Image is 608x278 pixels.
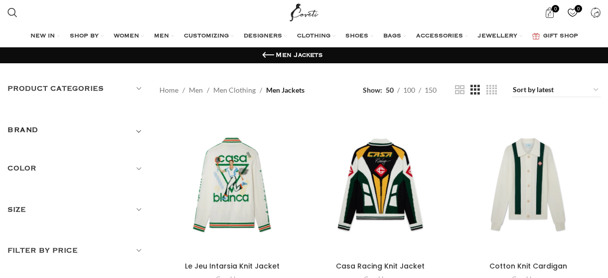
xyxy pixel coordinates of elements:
[489,261,567,271] a: Cotton Knit Cardigan
[154,32,169,40] span: MEN
[336,261,425,271] a: Casa Racing Knit Jacket
[552,5,559,12] span: 0
[7,125,38,136] h5: BRAND
[421,85,440,96] a: 150
[562,2,583,22] div: My Wishlist
[345,26,373,46] a: SHOES
[363,85,382,96] span: Show
[213,85,256,96] a: Men Clothing
[266,85,304,96] span: Men Jackets
[159,112,304,257] a: Le Jeu Intarsia Knit Jacket
[30,26,60,46] a: NEW IN
[575,5,582,12] span: 0
[2,26,606,46] div: Main navigation
[416,32,463,40] span: ACCESSORIES
[244,26,287,46] a: DESIGNERS
[486,84,497,96] a: Grid view 4
[7,124,145,142] div: Toggle filter
[478,32,517,40] span: JEWELLERY
[425,86,437,94] span: 150
[159,85,304,96] nav: Breadcrumb
[532,26,578,46] a: GIFT SHOP
[297,26,335,46] a: CLOTHING
[70,26,104,46] a: SHOP BY
[7,163,145,174] h5: Color
[184,26,234,46] a: CUSTOMIZING
[345,32,368,40] span: SHOES
[512,83,601,97] select: Shop order
[383,26,406,46] a: BAGS
[382,85,397,96] a: 50
[7,204,145,215] h5: Size
[189,85,203,96] a: Men
[400,85,419,96] a: 100
[386,86,394,94] span: 50
[562,2,583,22] a: 0
[455,84,464,96] a: Grid view 2
[532,33,540,39] img: GiftBag
[383,32,401,40] span: BAGS
[159,85,178,96] a: Home
[2,2,22,22] a: Search
[114,26,144,46] a: WOMEN
[456,112,601,257] a: Cotton Knit Cardigan
[416,26,468,46] a: ACCESSORIES
[276,51,322,60] h1: Men Jackets
[7,245,145,256] h5: Filter by price
[30,32,55,40] span: NEW IN
[470,84,480,96] a: Grid view 3
[70,32,99,40] span: SHOP BY
[261,48,276,63] a: Go back
[244,32,282,40] span: DESIGNERS
[184,32,229,40] span: CUSTOMIZING
[307,112,453,257] a: Casa Racing Knit Jacket
[288,7,321,16] a: Site logo
[185,261,280,271] a: Le Jeu Intarsia Knit Jacket
[297,32,330,40] span: CLOTHING
[403,86,415,94] span: 100
[7,83,145,94] h5: Product categories
[539,2,560,22] a: 0
[478,26,522,46] a: JEWELLERY
[154,26,174,46] a: MEN
[543,32,578,40] span: GIFT SHOP
[114,32,139,40] span: WOMEN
